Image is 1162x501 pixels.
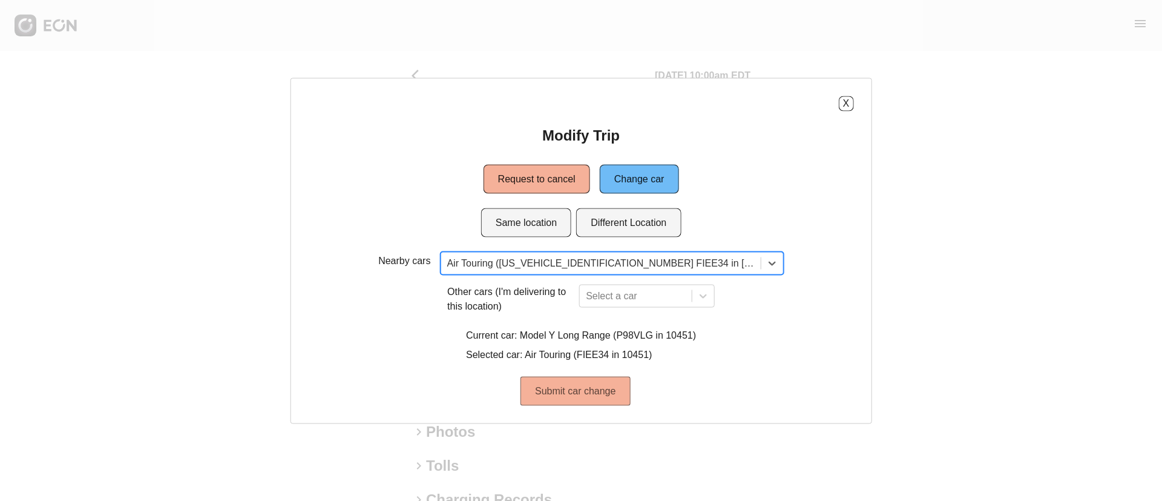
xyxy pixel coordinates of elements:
p: Other cars (I'm delivering to this location) [447,284,574,313]
button: Same location [481,208,571,237]
p: Current car: Model Y Long Range (P98VLG in 10451) [466,328,696,342]
p: Nearby cars [378,253,430,268]
button: Different Location [576,208,681,237]
button: Request to cancel [484,164,590,193]
p: Selected car: Air Touring (FIEE34 in 10451) [466,347,696,362]
h2: Modify Trip [542,125,620,145]
button: X [838,96,853,111]
button: Change car [600,164,679,193]
button: Submit car change [520,376,630,405]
